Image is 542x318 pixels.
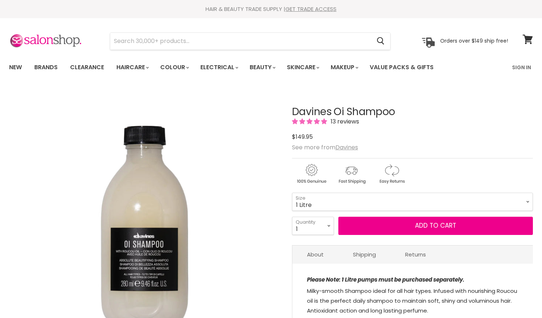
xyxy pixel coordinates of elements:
[292,217,334,235] select: Quantity
[338,246,391,263] a: Shipping
[508,60,535,75] a: Sign In
[29,60,63,75] a: Brands
[111,60,153,75] a: Haircare
[292,106,533,118] h1: Davines Oi Shampoo
[155,60,193,75] a: Colour
[292,143,358,152] span: See more from
[292,117,328,126] span: 5.00 stars
[328,117,359,126] span: 13 reviews
[415,221,456,230] span: Add to cart
[307,287,517,314] span: Milky-smooth Shampoo ideal for all hair types. Infused with nourishing Roucou oil is the perfect ...
[65,60,109,75] a: Clearance
[4,57,473,78] ul: Main menu
[110,33,371,50] input: Search
[325,60,363,75] a: Makeup
[292,133,313,141] span: $149.95
[292,163,331,185] img: genuine.gif
[371,33,390,50] button: Search
[244,60,280,75] a: Beauty
[292,246,338,263] a: About
[332,163,371,185] img: shipping.gif
[440,38,508,44] p: Orders over $149 ship free!
[285,5,337,13] a: GET TRADE ACCESS
[195,60,243,75] a: Electrical
[335,143,358,152] a: Davines
[338,217,533,235] button: Add to cart
[110,32,391,50] form: Product
[307,276,464,283] strong: Please Note: 1 Litre pumps must be purchased separately.
[364,60,439,75] a: Value Packs & Gifts
[4,60,27,75] a: New
[281,60,324,75] a: Skincare
[391,246,441,263] a: Returns
[372,163,411,185] img: returns.gif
